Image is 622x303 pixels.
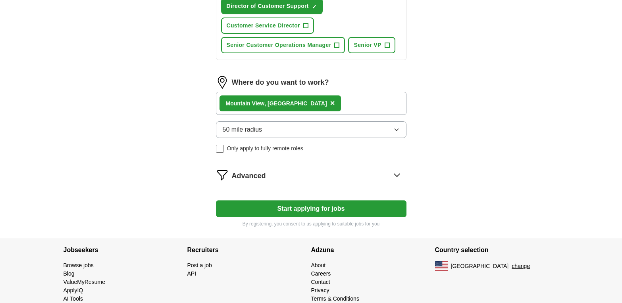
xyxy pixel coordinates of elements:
button: Start applying for jobs [216,200,406,217]
a: Careers [311,270,331,277]
a: ApplyIQ [64,287,83,293]
label: Where do you want to work? [232,77,329,88]
a: Privacy [311,287,329,293]
button: Customer Service Director [221,17,314,34]
a: API [187,270,196,277]
button: change [512,262,530,270]
span: Senior VP [354,41,381,49]
span: 50 mile radius [223,125,262,134]
img: filter [216,169,229,181]
img: location.png [216,76,229,89]
a: Blog [64,270,75,277]
a: Browse jobs [64,262,94,268]
a: About [311,262,326,268]
button: × [330,97,335,109]
strong: Mountain View [226,100,265,107]
h4: Country selection [435,239,559,261]
div: , [GEOGRAPHIC_DATA] [226,99,327,108]
span: ✓ [312,4,317,10]
button: Senior Customer Operations Manager [221,37,345,53]
button: 50 mile radius [216,121,406,138]
span: Only apply to fully remote roles [227,144,303,153]
span: × [330,99,335,107]
input: Only apply to fully remote roles [216,145,224,153]
img: US flag [435,261,448,271]
span: Director of Customer Support [227,2,309,10]
a: Contact [311,279,330,285]
span: Advanced [232,171,266,181]
a: Terms & Conditions [311,295,359,302]
span: [GEOGRAPHIC_DATA] [451,262,509,270]
a: AI Tools [64,295,83,302]
a: ValueMyResume [64,279,106,285]
span: Senior Customer Operations Manager [227,41,331,49]
span: Customer Service Director [227,21,300,30]
a: Post a job [187,262,212,268]
p: By registering, you consent to us applying to suitable jobs for you [216,220,406,227]
button: Senior VP [348,37,395,53]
